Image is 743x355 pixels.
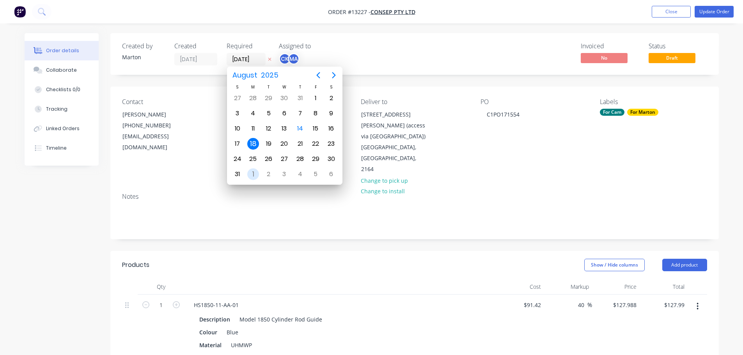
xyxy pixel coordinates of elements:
div: Friday, August 8, 2025 [310,108,321,119]
div: Saturday, August 2, 2025 [325,92,337,104]
div: C1PO171554 [481,109,526,120]
div: Monday, August 25, 2025 [247,153,259,165]
button: CKMA [279,53,300,65]
button: Collaborate [25,60,99,80]
div: Collaborate [46,67,77,74]
div: Wednesday, August 6, 2025 [278,108,290,119]
div: Cost [497,279,544,295]
img: Factory [14,6,26,18]
div: [STREET_ADDRESS][PERSON_NAME] (access via [GEOGRAPHIC_DATA])[GEOGRAPHIC_DATA], [GEOGRAPHIC_DATA],... [355,109,433,175]
div: M [245,84,261,90]
div: Linked Orders [46,125,80,132]
div: Tracking [46,106,67,113]
div: Description [196,314,233,325]
div: UHMWP [228,339,255,351]
div: [PHONE_NUMBER] [122,120,187,131]
div: Required [227,42,270,50]
a: Consep Pty Ltd [371,8,415,16]
div: T [261,84,277,90]
div: Sunday, August 10, 2025 [232,123,243,134]
button: Linked Orders [25,119,99,138]
div: Tuesday, September 2, 2025 [263,168,275,180]
div: Status [649,42,707,50]
div: Friday, August 29, 2025 [310,153,321,165]
div: Monday, August 18, 2025 [247,138,259,150]
div: Today, Thursday, August 14, 2025 [294,123,306,134]
div: Price [592,279,640,295]
div: Order details [46,47,79,54]
span: August [231,68,259,82]
button: August2025 [228,68,284,82]
div: [PERSON_NAME][PHONE_NUMBER][EMAIL_ADDRESS][DOMAIN_NAME] [116,109,194,153]
div: Wednesday, August 13, 2025 [278,123,290,134]
div: MA [288,53,300,65]
div: Checklists 0/0 [46,86,80,93]
div: Sunday, August 17, 2025 [232,138,243,150]
div: [STREET_ADDRESS][PERSON_NAME] (access via [GEOGRAPHIC_DATA]) [361,109,426,142]
button: Next page [326,67,342,83]
button: Timeline [25,138,99,158]
div: Wednesday, August 20, 2025 [278,138,290,150]
div: Tuesday, August 26, 2025 [263,153,275,165]
div: Material [196,339,225,351]
div: Sunday, July 27, 2025 [232,92,243,104]
div: Model 1850 Cylinder Rod Guide [236,314,325,325]
div: Markup [544,279,592,295]
button: Update Order [695,6,734,18]
div: Sunday, August 31, 2025 [232,168,243,180]
div: Friday, August 15, 2025 [310,123,321,134]
div: For Cam [600,109,624,116]
span: Order #13227 - [328,8,371,16]
div: Saturday, August 9, 2025 [325,108,337,119]
div: Saturday, August 16, 2025 [325,123,337,134]
div: For Marton [627,109,658,116]
div: [EMAIL_ADDRESS][DOMAIN_NAME] [122,131,187,153]
button: Change to install [356,186,409,196]
div: Wednesday, July 30, 2025 [278,92,290,104]
span: % [587,300,592,309]
div: Thursday, September 4, 2025 [294,168,306,180]
div: Saturday, August 30, 2025 [325,153,337,165]
div: HS1850-11-AA-01 [188,299,245,311]
button: Tracking [25,99,99,119]
div: W [277,84,292,90]
div: Tuesday, August 19, 2025 [263,138,275,150]
div: Notes [122,193,707,200]
button: Change to pick up [356,175,412,185]
div: Labels [600,98,707,106]
div: Colour [196,327,220,338]
div: Blue [223,327,241,338]
div: Friday, August 1, 2025 [310,92,321,104]
span: No [581,53,628,63]
div: Timeline [46,145,67,152]
div: Tuesday, August 5, 2025 [263,108,275,119]
div: Wednesday, September 3, 2025 [278,168,290,180]
div: Saturday, September 6, 2025 [325,168,337,180]
div: Products [122,260,149,270]
div: Assigned to [279,42,357,50]
div: Monday, September 1, 2025 [247,168,259,180]
div: [GEOGRAPHIC_DATA], [GEOGRAPHIC_DATA], 2164 [361,142,426,175]
div: Tuesday, July 29, 2025 [263,92,275,104]
div: Thursday, July 31, 2025 [294,92,306,104]
div: Saturday, August 23, 2025 [325,138,337,150]
div: Thursday, August 7, 2025 [294,108,306,119]
div: Monday, August 4, 2025 [247,108,259,119]
div: CK [279,53,291,65]
div: Qty [138,279,184,295]
div: [PERSON_NAME] [122,109,187,120]
div: Thursday, August 21, 2025 [294,138,306,150]
div: Deliver to [361,98,468,106]
span: 2025 [259,68,280,82]
button: Order details [25,41,99,60]
div: Invoiced [581,42,639,50]
div: Created by [122,42,165,50]
div: Wednesday, August 27, 2025 [278,153,290,165]
div: Tuesday, August 12, 2025 [263,123,275,134]
button: Show / Hide columns [584,259,645,271]
div: Monday, August 11, 2025 [247,123,259,134]
div: T [292,84,308,90]
div: Sunday, August 3, 2025 [232,108,243,119]
div: F [308,84,323,90]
